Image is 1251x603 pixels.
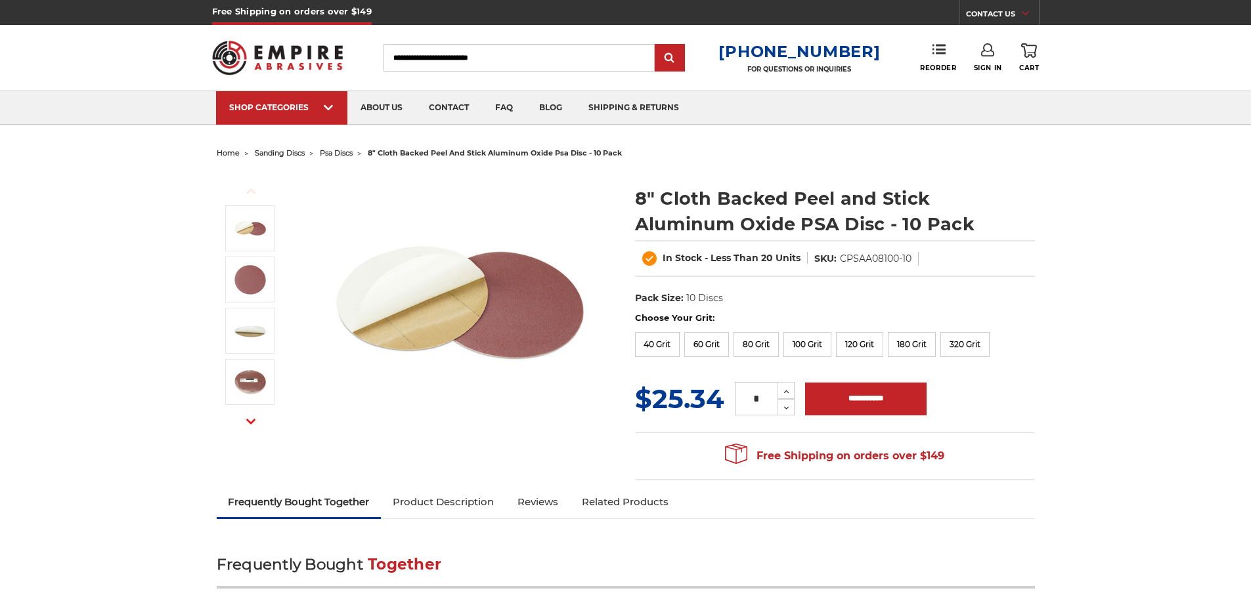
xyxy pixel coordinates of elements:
[725,443,944,469] span: Free Shipping on orders over $149
[255,148,305,157] a: sanding discs
[920,43,956,72] a: Reorder
[920,64,956,72] span: Reorder
[635,312,1035,325] label: Choose Your Grit:
[635,291,684,305] dt: Pack Size:
[234,365,267,398] img: clothed backed AOX PSA - 10 Pack
[235,177,267,205] button: Previous
[368,555,441,573] span: Together
[776,252,801,264] span: Units
[814,252,837,266] dt: SKU:
[974,64,1002,72] span: Sign In
[657,45,683,72] input: Submit
[686,291,723,305] dd: 10 Discs
[506,488,570,516] a: Reviews
[718,42,880,61] a: [PHONE_NUMBER]
[482,91,526,125] a: faq
[234,212,267,245] img: 8 inch Aluminum Oxide PSA Sanding Disc with Cloth Backing
[635,186,1035,237] h1: 8" Cloth Backed Peel and Stick Aluminum Oxide PSA Disc - 10 Pack
[1019,64,1039,72] span: Cart
[329,172,592,434] img: 8 inch Aluminum Oxide PSA Sanding Disc with Cloth Backing
[840,252,911,266] dd: CPSAA08100-10
[635,383,724,415] span: $25.34
[1019,43,1039,72] a: Cart
[212,32,343,83] img: Empire Abrasives
[217,555,363,573] span: Frequently Bought
[663,252,702,264] span: In Stock
[320,148,353,157] a: psa discs
[234,314,267,347] img: sticky backed sanding disc
[966,7,1039,25] a: CONTACT US
[570,488,680,516] a: Related Products
[368,148,622,157] span: 8" cloth backed peel and stick aluminum oxide psa disc - 10 pack
[229,102,334,112] div: SHOP CATEGORIES
[575,91,692,125] a: shipping & returns
[347,91,416,125] a: about us
[416,91,482,125] a: contact
[235,407,267,436] button: Next
[761,252,773,264] span: 20
[234,263,267,296] img: peel and stick psa aluminum oxide disc
[705,252,758,264] span: - Less Than
[718,65,880,73] p: FOR QUESTIONS OR INQUIRIES
[217,488,382,516] a: Frequently Bought Together
[217,148,240,157] a: home
[526,91,575,125] a: blog
[381,488,506,516] a: Product Description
